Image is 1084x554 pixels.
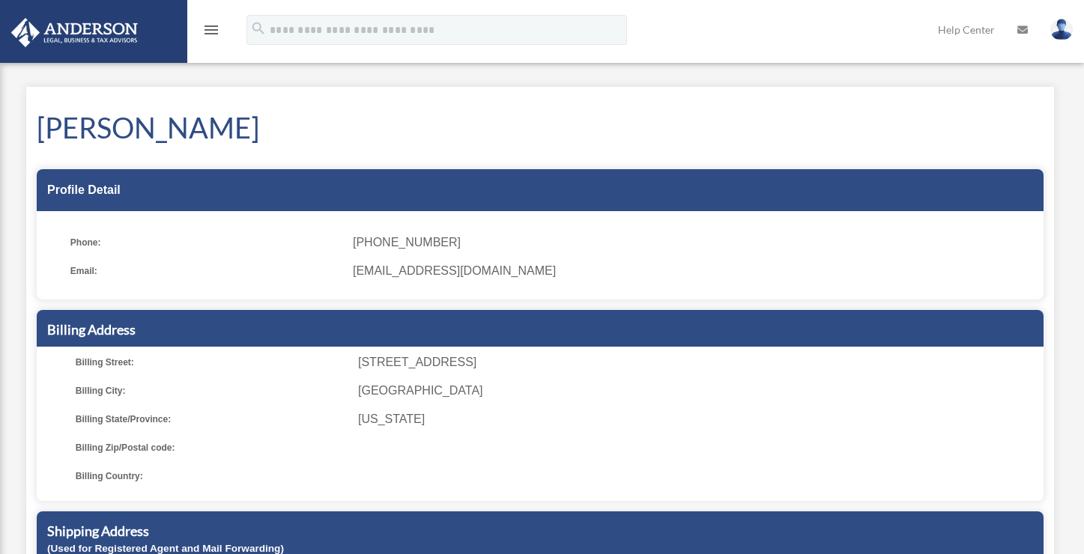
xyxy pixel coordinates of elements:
[37,169,1044,211] div: Profile Detail
[76,380,348,401] span: Billing City:
[250,20,267,37] i: search
[358,409,1038,430] span: [US_STATE]
[202,26,220,39] a: menu
[47,543,284,554] small: (Used for Registered Agent and Mail Forwarding)
[76,409,348,430] span: Billing State/Province:
[202,21,220,39] i: menu
[70,261,342,281] span: Email:
[76,352,348,373] span: Billing Street:
[37,108,1044,147] h1: [PERSON_NAME]
[358,352,1038,373] span: [STREET_ADDRESS]
[353,261,1033,281] span: [EMAIL_ADDRESS][DOMAIN_NAME]
[76,466,348,487] span: Billing Country:
[7,18,142,47] img: Anderson Advisors Platinum Portal
[47,522,1033,541] h5: Shipping Address
[353,232,1033,253] span: [PHONE_NUMBER]
[76,437,348,458] span: Billing Zip/Postal code:
[47,320,1033,339] h5: Billing Address
[70,232,342,253] span: Phone:
[358,380,1038,401] span: [GEOGRAPHIC_DATA]
[1050,19,1073,40] img: User Pic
